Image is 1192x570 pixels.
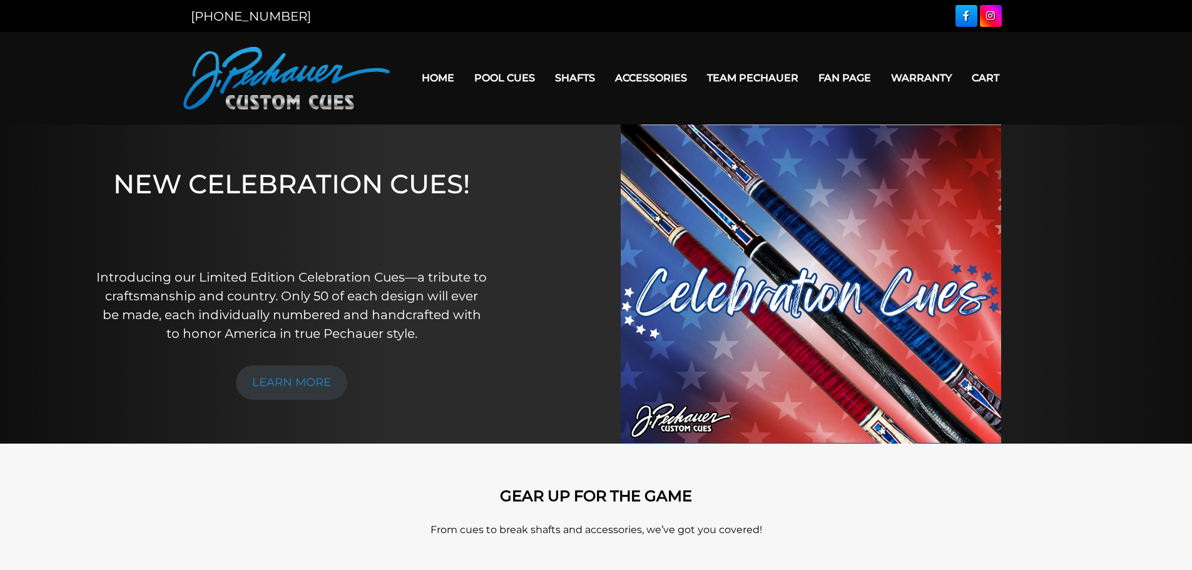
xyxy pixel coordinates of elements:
a: Warranty [881,62,962,94]
a: Pool Cues [464,62,545,94]
p: From cues to break shafts and accessories, we’ve got you covered! [240,522,953,537]
a: Fan Page [808,62,881,94]
h1: NEW CELEBRATION CUES! [96,168,488,250]
a: Cart [962,62,1009,94]
img: Pechauer Custom Cues [183,47,390,109]
a: Shafts [545,62,605,94]
strong: GEAR UP FOR THE GAME [500,487,692,505]
p: Introducing our Limited Edition Celebration Cues—a tribute to craftsmanship and country. Only 50 ... [96,268,488,343]
a: Accessories [605,62,697,94]
a: Home [412,62,464,94]
a: [PHONE_NUMBER] [191,9,311,24]
a: LEARN MORE [236,365,347,400]
a: Team Pechauer [697,62,808,94]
